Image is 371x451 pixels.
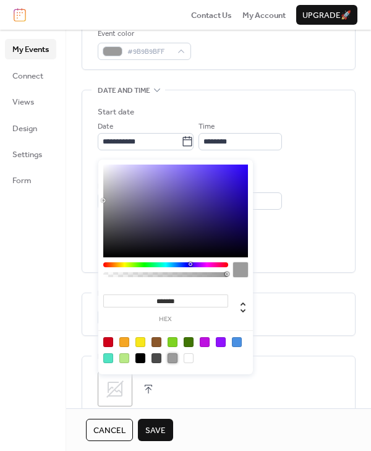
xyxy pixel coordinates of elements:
div: #50E3C2 [103,353,113,363]
img: logo [14,8,26,22]
a: My Account [242,9,286,21]
span: Form [12,174,32,187]
div: #D0021B [103,337,113,347]
div: Start date [98,106,134,118]
span: Upgrade 🚀 [302,9,351,22]
span: Design [12,122,37,135]
div: ; [98,372,132,406]
label: hex [103,316,228,323]
a: Design [5,118,56,138]
span: Save [145,424,166,437]
div: #8B572A [151,337,161,347]
div: Event color [98,28,189,40]
span: Date and time [98,85,150,97]
span: Time [198,121,215,133]
div: #9B9B9B [168,353,177,363]
div: #4A4A4A [151,353,161,363]
div: #BD10E0 [200,337,210,347]
a: Connect [5,66,56,85]
div: #F8E71C [135,337,145,347]
a: Views [5,92,56,111]
div: #B8E986 [119,353,129,363]
span: My Events [12,43,49,56]
button: Cancel [86,419,133,441]
div: #000000 [135,353,145,363]
div: #9013FE [216,337,226,347]
div: #F5A623 [119,337,129,347]
div: #7ED321 [168,337,177,347]
div: #4A90E2 [232,337,242,347]
button: Upgrade🚀 [296,5,357,25]
a: Contact Us [191,9,232,21]
a: My Events [5,39,56,59]
span: My Account [242,9,286,22]
span: #9B9B9BFF [127,46,171,58]
span: Cancel [93,424,126,437]
span: Views [12,96,34,108]
a: Settings [5,144,56,164]
div: #FFFFFF [184,353,194,363]
span: Connect [12,70,43,82]
button: Save [138,419,173,441]
a: Form [5,170,56,190]
span: Date [98,121,113,133]
span: Settings [12,148,42,161]
span: Contact Us [191,9,232,22]
div: #417505 [184,337,194,347]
